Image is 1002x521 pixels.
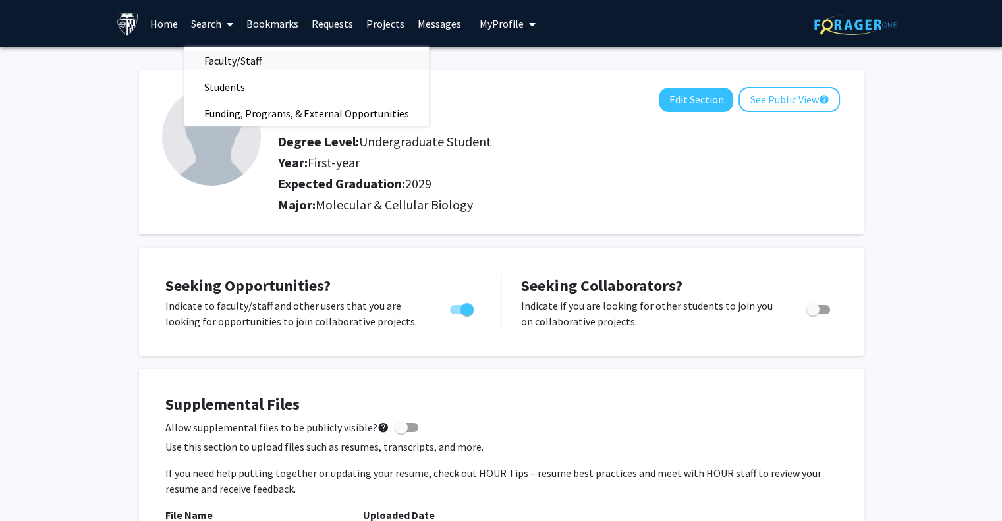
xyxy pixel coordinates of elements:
h2: Degree Level: [278,134,766,150]
span: Seeking Collaborators? [521,275,682,296]
img: ForagerOne Logo [814,14,897,35]
span: 2029 [405,175,431,192]
h2: Major: [278,197,840,213]
a: Projects [360,1,411,47]
span: Molecular & Cellular Biology [316,196,473,213]
a: Search [184,1,240,47]
span: First-year [308,154,360,171]
p: Indicate if you are looking for other students to join you on collaborative projects. [521,298,781,329]
a: Messages [411,1,468,47]
p: Indicate to faculty/staff and other users that you are looking for opportunities to join collabor... [165,298,425,329]
button: See Public View [738,87,840,112]
span: Undergraduate Student [359,133,491,150]
button: Edit Section [659,88,733,112]
span: Allow supplemental files to be publicly visible? [165,420,389,435]
a: Bookmarks [240,1,305,47]
span: My Profile [480,17,524,30]
span: Faculty/Staff [184,47,281,74]
h2: Expected Graduation: [278,176,766,192]
a: Requests [305,1,360,47]
a: Home [144,1,184,47]
p: Use this section to upload files such as resumes, transcripts, and more. [165,439,837,454]
h2: Year: [278,155,766,171]
div: Toggle [445,298,481,317]
iframe: Chat [946,462,992,511]
span: Funding, Programs, & External Opportunities [184,100,429,126]
a: Faculty/Staff [184,51,429,70]
div: Toggle [801,298,837,317]
span: Students [184,74,265,100]
mat-icon: help [818,92,829,107]
a: Funding, Programs, & External Opportunities [184,103,429,123]
h4: Supplemental Files [165,395,837,414]
p: If you need help putting together or updating your resume, check out HOUR Tips – resume best prac... [165,465,837,497]
img: Profile Picture [162,87,261,186]
span: Seeking Opportunities? [165,275,331,296]
img: Johns Hopkins University Logo [116,13,139,36]
mat-icon: help [377,420,389,435]
a: Students [184,77,429,97]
